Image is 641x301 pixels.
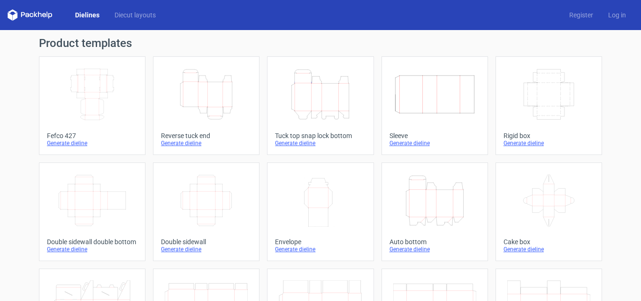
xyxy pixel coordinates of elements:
[504,238,594,246] div: Cake box
[161,246,252,253] div: Generate dieline
[153,56,259,155] a: Reverse tuck endGenerate dieline
[389,139,480,147] div: Generate dieline
[68,10,107,20] a: Dielines
[275,238,366,246] div: Envelope
[107,10,163,20] a: Diecut layouts
[161,139,252,147] div: Generate dieline
[389,132,480,139] div: Sleeve
[382,56,488,155] a: SleeveGenerate dieline
[47,238,137,246] div: Double sidewall double bottom
[389,238,480,246] div: Auto bottom
[504,246,594,253] div: Generate dieline
[389,246,480,253] div: Generate dieline
[504,132,594,139] div: Rigid box
[562,10,601,20] a: Register
[47,132,137,139] div: Fefco 427
[267,56,374,155] a: Tuck top snap lock bottomGenerate dieline
[47,139,137,147] div: Generate dieline
[47,246,137,253] div: Generate dieline
[496,56,602,155] a: Rigid boxGenerate dieline
[267,162,374,261] a: EnvelopeGenerate dieline
[504,139,594,147] div: Generate dieline
[382,162,488,261] a: Auto bottomGenerate dieline
[39,38,602,49] h1: Product templates
[39,162,145,261] a: Double sidewall double bottomGenerate dieline
[161,238,252,246] div: Double sidewall
[275,132,366,139] div: Tuck top snap lock bottom
[161,132,252,139] div: Reverse tuck end
[153,162,259,261] a: Double sidewallGenerate dieline
[601,10,633,20] a: Log in
[275,139,366,147] div: Generate dieline
[275,246,366,253] div: Generate dieline
[39,56,145,155] a: Fefco 427Generate dieline
[496,162,602,261] a: Cake boxGenerate dieline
